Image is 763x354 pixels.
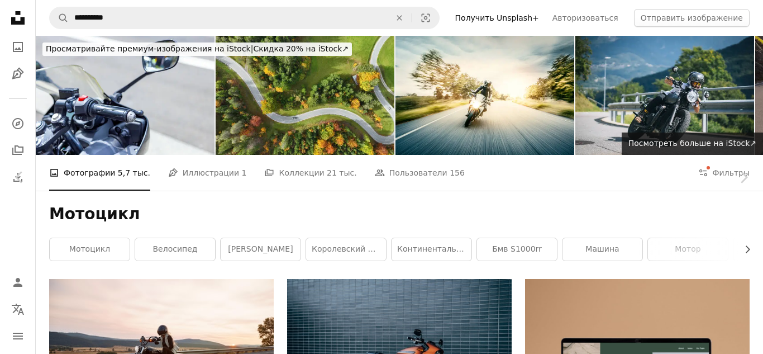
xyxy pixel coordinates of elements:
a: велосипед [135,238,215,261]
button: Язык [7,298,29,320]
font: Авторизоваться [552,13,618,22]
font: королевский Энфилд [312,244,400,253]
img: Мотоциклист едет по горной дороге [575,36,754,155]
button: Меню [7,325,29,347]
font: Мотоцикл [49,205,140,223]
a: Фотографии [7,36,29,58]
font: 156 [450,168,465,177]
a: Получить Unsplash+ [449,9,546,27]
font: Пользователи [389,168,447,177]
button: Поиск Unsplash [50,7,69,29]
font: бмв s1000rr [492,244,542,253]
font: Отправить изображение [641,13,743,22]
a: Коллекции 21 тыс. [264,155,356,191]
a: королевский Энфилд [306,238,386,261]
font: ↗ [342,44,349,53]
a: континентальный GT 650 [392,238,471,261]
font: машина [585,244,619,253]
button: Визуальный поиск [412,7,439,29]
font: Коллекции [279,168,324,177]
a: Иллюстрации 1 [168,155,247,191]
font: континентальный GT 650 [397,244,503,253]
a: Следующий [724,124,763,231]
a: мотоцикл [50,238,130,261]
font: | [251,44,254,53]
font: ↗ [750,139,756,148]
a: Просматривайте премиум-изображения на iStock|Скидка 20% на iStock↗ [36,36,359,63]
a: бмв s1000rr [477,238,557,261]
font: Просматривайте премиум-изображения на iStock [46,44,251,53]
font: [PERSON_NAME] [228,244,293,253]
a: Исследовать [7,112,29,135]
a: машина [562,238,642,261]
img: Снимок извилистой дороги осенью в Австрии, сделанный с помощью дрона [216,36,394,155]
button: прокрутить список вправо [737,238,750,261]
a: [PERSON_NAME] [221,238,301,261]
font: мотоцикл [69,244,110,253]
button: Прозрачный [387,7,412,29]
font: 1 [242,168,247,177]
img: Крупный план руля мотоцикла с зеркалом, фон с пространством для текста [36,36,214,155]
font: Фильтры [713,168,750,177]
font: 21 тыс. [327,168,357,177]
img: Мотоцикл в размытом движении [395,36,574,155]
a: Пользователи 156 [375,155,465,191]
font: Посмотреть больше на iStock [628,139,750,148]
font: мотор [675,244,700,253]
button: Отправить изображение [634,9,750,27]
a: Иллюстрации [7,63,29,85]
font: Скидка 20% на iStock [253,44,342,53]
font: Получить Unsplash+ [455,13,539,22]
a: Войти / Зарегистрироваться [7,271,29,294]
form: Найти визуальные материалы на сайте [49,7,440,29]
font: велосипед [153,244,198,253]
a: Авторизоваться [546,9,625,27]
font: Иллюстрации [183,168,239,177]
button: Фильтры [698,155,750,191]
a: Посмотреть больше на iStock↗ [622,133,763,155]
a: мотор [648,238,728,261]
